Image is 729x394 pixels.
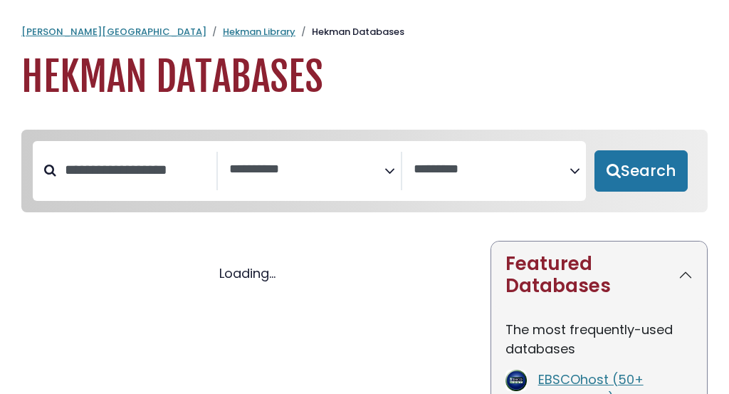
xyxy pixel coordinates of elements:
[229,162,385,177] textarea: Search
[414,162,570,177] textarea: Search
[21,25,206,38] a: [PERSON_NAME][GEOGRAPHIC_DATA]
[491,242,707,309] button: Featured Databases
[21,130,708,212] nav: Search filters
[21,264,473,283] div: Loading...
[505,320,693,358] p: The most frequently-used databases
[56,158,216,182] input: Search database by title or keyword
[21,53,708,101] h1: Hekman Databases
[21,25,708,39] nav: breadcrumb
[223,25,295,38] a: Hekman Library
[295,25,404,39] li: Hekman Databases
[594,150,688,192] button: Submit for Search Results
